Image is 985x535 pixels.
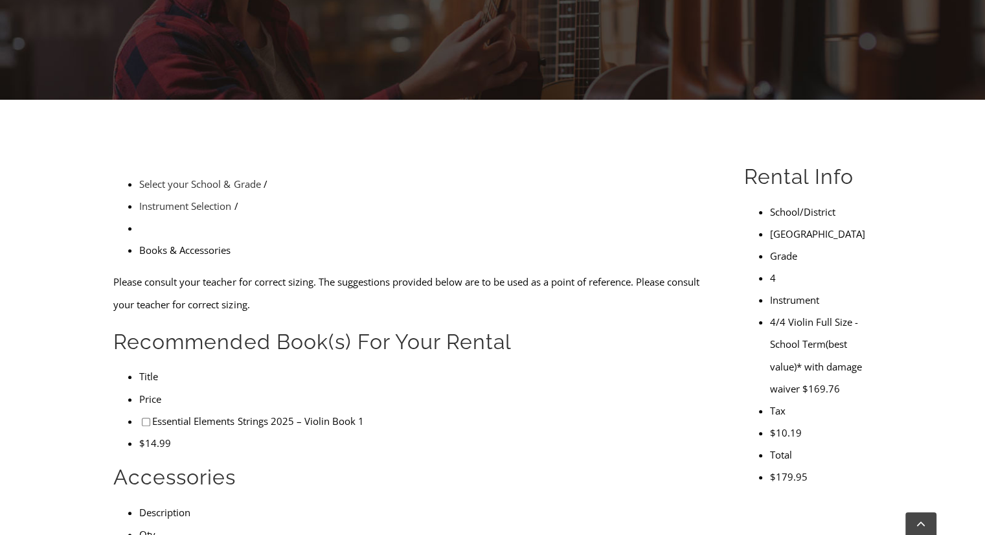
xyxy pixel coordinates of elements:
[770,245,872,267] li: Grade
[113,464,714,491] h2: Accessories
[770,267,872,289] li: 4
[770,223,872,245] li: [GEOGRAPHIC_DATA]
[234,199,238,212] span: /
[113,271,714,315] p: Please consult your teacher for correct sizing. The suggestions provided below are to be used as ...
[139,365,714,387] li: Title
[139,410,714,432] li: Essential Elements Strings 2025 – Violin Book 1
[770,289,872,311] li: Instrument
[744,163,872,190] h2: Rental Info
[113,328,714,356] h2: Recommended Book(s) For Your Rental
[139,432,714,454] li: $14.99
[770,422,872,444] li: $10.19
[770,466,872,488] li: $179.95
[263,177,267,190] span: /
[770,444,872,466] li: Total
[770,311,872,399] li: 4/4 Violin Full Size - School Term(best value)* with damage waiver $169.76
[139,239,714,261] li: Books & Accessories
[139,388,714,410] li: Price
[770,400,872,422] li: Tax
[139,501,714,523] li: Description
[139,177,260,190] a: Select your School & Grade
[139,199,231,212] a: Instrument Selection
[770,201,872,223] li: School/District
